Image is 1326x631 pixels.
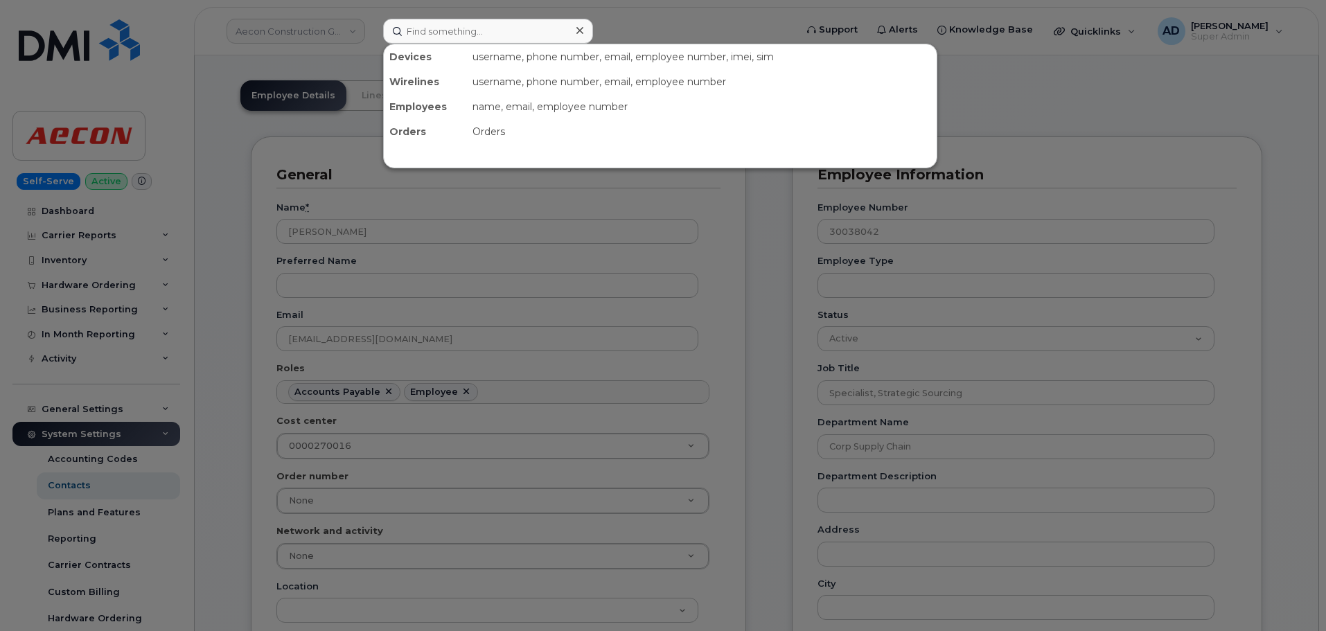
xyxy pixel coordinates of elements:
div: username, phone number, email, employee number, imei, sim [467,44,937,69]
input: Find something... [383,19,593,44]
div: Employees [384,94,467,119]
div: Wirelines [384,69,467,94]
div: name, email, employee number [467,94,937,119]
div: Orders [467,119,937,144]
div: Orders [384,119,467,144]
div: username, phone number, email, employee number [467,69,937,94]
div: Devices [384,44,467,69]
